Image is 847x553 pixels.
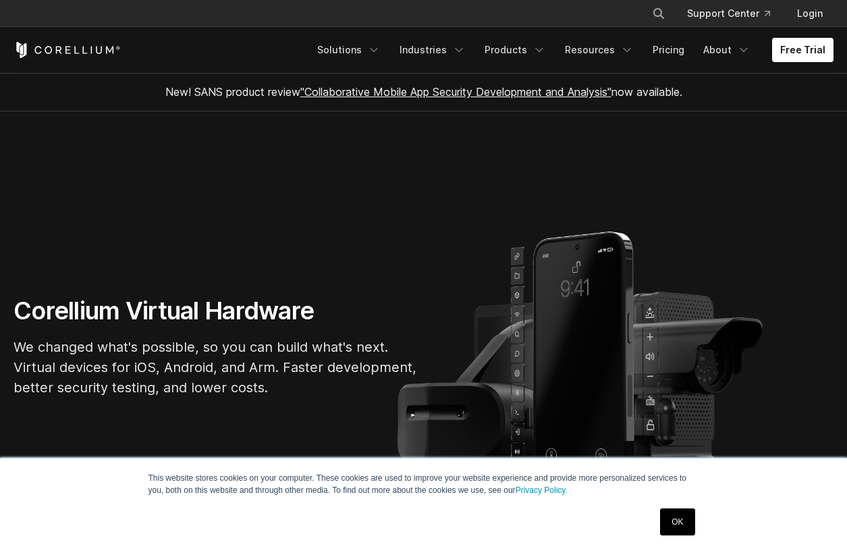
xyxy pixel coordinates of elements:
a: Solutions [309,38,389,62]
a: "Collaborative Mobile App Security Development and Analysis" [300,85,611,99]
p: This website stores cookies on your computer. These cookies are used to improve your website expe... [148,472,699,496]
a: Free Trial [772,38,834,62]
button: Search [647,1,671,26]
div: Navigation Menu [636,1,834,26]
a: OK [660,508,694,535]
a: About [695,38,759,62]
span: New! SANS product review now available. [165,85,682,99]
p: We changed what's possible, so you can build what's next. Virtual devices for iOS, Android, and A... [13,337,418,398]
a: Login [786,1,834,26]
div: Navigation Menu [309,38,834,62]
a: Resources [557,38,642,62]
a: Privacy Policy. [516,485,568,495]
a: Pricing [645,38,692,62]
a: Corellium Home [13,42,121,58]
a: Products [476,38,554,62]
a: Industries [391,38,474,62]
h1: Corellium Virtual Hardware [13,296,418,326]
a: Support Center [676,1,781,26]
